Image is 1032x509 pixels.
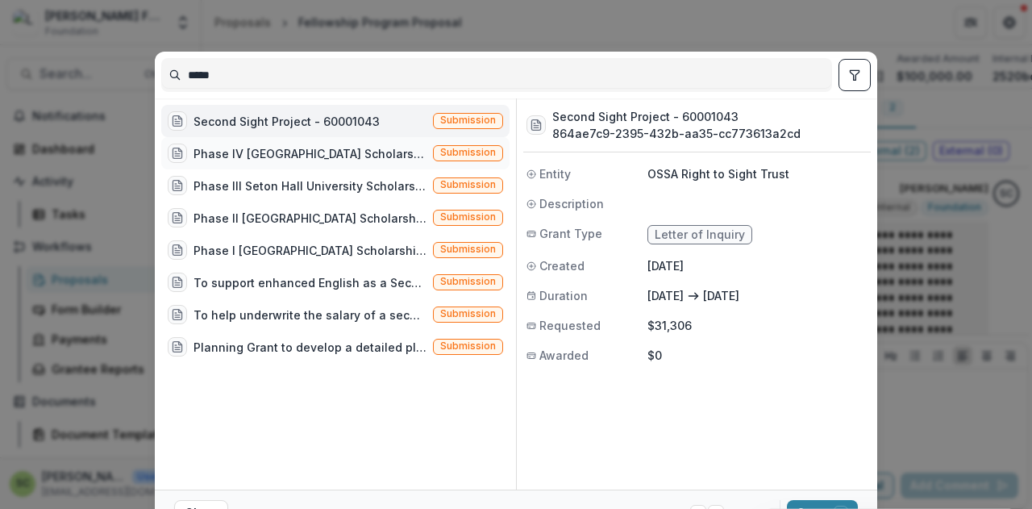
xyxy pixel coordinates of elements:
[703,287,739,304] p: [DATE]
[647,165,868,182] p: OSSA Right to Sight Trust
[647,257,868,274] p: [DATE]
[440,276,496,287] span: Submission
[193,113,380,130] div: Second Sight Project - 60001043
[539,347,589,364] span: Awarded
[655,228,745,242] span: Letter of Inquiry
[539,195,604,212] span: Description
[647,347,868,364] p: $0
[647,317,868,334] p: $31,306
[552,108,801,125] h3: Second Sight Project - 60001043
[440,244,496,255] span: Submission
[440,147,496,158] span: Submission
[838,59,871,91] button: toggle filters
[440,115,496,126] span: Submission
[552,125,801,142] h3: 864ae7c9-2395-432b-aa35-cc773613a2cd
[440,308,496,319] span: Submission
[539,225,602,242] span: Grant Type
[193,242,427,259] div: Phase I [GEOGRAPHIC_DATA] Scholarship - 13508765 (SCH2008-1)
[539,287,588,304] span: Duration
[647,287,684,304] p: [DATE]
[539,317,601,334] span: Requested
[193,274,427,291] div: To support enhanced English as a Second Language instruction for the blind and visually impaired ...
[193,307,427,323] div: To help underwrite the salary of a second guide dog trainer - 13508623 (05-20)
[193,339,427,356] div: Planning Grant to develop a detailed plan of action to build the capacity of public-sector tertia...
[539,257,585,274] span: Created
[440,179,496,190] span: Submission
[193,177,427,194] div: Phase III Seton Hall University Scholarship Program, [DATE] - [DATE] - 16290421 (SCH2014-9)
[440,340,496,352] span: Submission
[193,145,427,162] div: Phase IV [GEOGRAPHIC_DATA] Scholarship Program, [DATE] - [DATE] - 55879893 (SCH2019-10)
[193,210,427,227] div: Phase II [GEOGRAPHIC_DATA] Scholarship - 13508917 (SCH2010-2)
[440,211,496,223] span: Submission
[539,165,571,182] span: Entity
